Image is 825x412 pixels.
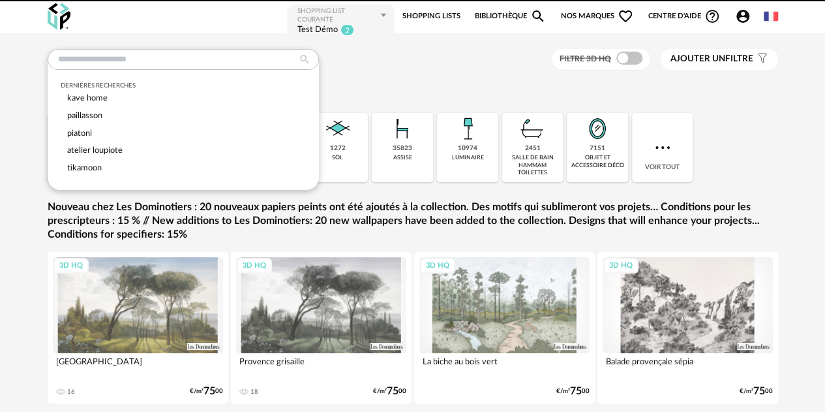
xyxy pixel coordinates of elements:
[297,7,379,24] div: Shopping List courante
[670,54,753,65] span: filtre
[524,144,540,153] div: 2451
[48,3,70,30] img: OXP
[648,8,721,24] span: Centre d'aideHelp Circle Outline icon
[237,258,272,274] div: 3D HQ
[340,24,354,36] sup: 2
[652,137,673,158] img: more.7b13dc1.svg
[571,154,624,169] div: objet et accessoire déco
[603,258,638,274] div: 3D HQ
[402,3,460,29] a: Shopping Lists
[48,200,778,241] a: Nouveau chez Les Dominotiers : 20 nouveaux papiers peints ont été ajoutés à la collection. Des mo...
[582,113,613,144] img: Miroir.png
[603,353,773,379] div: Balade provençale sépia
[597,252,778,404] a: 3D HQ Balade provençale sépia €/m²7500
[561,3,634,29] span: Nos marques
[67,146,123,154] span: atelier loupiote
[61,82,306,89] div: Dernières recherches
[530,8,546,24] span: Magnify icon
[506,154,560,176] div: salle de bain hammam toilettes
[393,144,412,153] div: 35823
[735,8,757,24] span: Account Circle icon
[420,258,455,274] div: 3D HQ
[570,387,582,396] span: 75
[67,164,102,172] span: tikamoon
[458,144,477,153] div: 10974
[704,8,720,24] span: Help Circle Outline icon
[53,353,223,379] div: [GEOGRAPHIC_DATA]
[590,144,605,153] div: 7151
[764,9,778,24] img: fr
[735,8,751,24] span: Account Circle icon
[322,113,353,144] img: Sol.png
[373,387,406,396] div: €/m² 00
[740,387,773,396] div: €/m² 00
[236,353,406,379] div: Provence grisaille
[560,55,611,63] span: Filtre 3D HQ
[53,258,89,274] div: 3D HQ
[556,387,590,396] div: €/m² 00
[67,94,108,102] span: kave home
[250,388,258,396] div: 18
[67,388,75,396] div: 16
[517,113,548,144] img: Salle%20de%20bain.png
[618,8,633,24] span: Heart Outline icon
[387,113,418,144] img: Assise.png
[190,387,223,396] div: €/m² 00
[670,54,725,63] span: Ajouter un
[387,387,398,396] span: 75
[203,387,215,396] span: 75
[753,54,768,65] span: Filter icon
[297,24,338,37] div: Test Démo
[414,252,595,404] a: 3D HQ La biche au bois vert €/m²7500
[393,154,412,161] div: assise
[67,112,102,119] span: paillasson
[451,154,483,161] div: luminaire
[231,252,412,404] a: 3D HQ Provence grisaille 18 €/m²7500
[753,387,765,396] span: 75
[332,154,343,161] div: sol
[632,113,693,182] div: Voir tout
[661,49,778,70] button: Ajouter unfiltre Filter icon
[330,144,346,153] div: 1272
[475,3,547,29] a: BibliothèqueMagnify icon
[48,252,228,404] a: 3D HQ [GEOGRAPHIC_DATA] 16 €/m²7500
[67,129,92,137] span: piatoni
[452,113,483,144] img: Luminaire.png
[419,353,590,379] div: La biche au bois vert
